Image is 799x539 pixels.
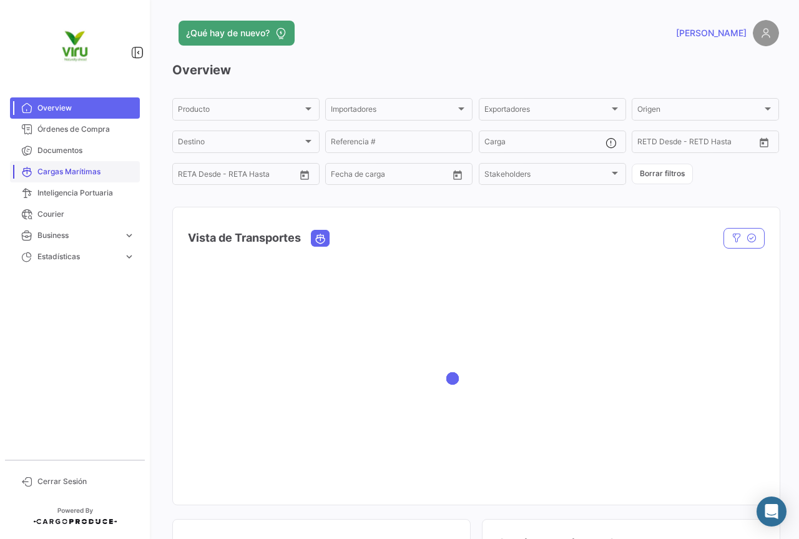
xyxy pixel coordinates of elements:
span: expand_more [124,251,135,262]
img: placeholder-user.png [753,20,779,46]
span: Cargas Marítimas [37,166,135,177]
a: Courier [10,204,140,225]
span: Exportadores [484,107,609,116]
span: Business [37,230,119,241]
button: Open calendar [448,166,467,184]
span: [PERSON_NAME] [676,27,747,39]
input: Desde [637,139,660,148]
a: Documentos [10,140,140,161]
span: expand_more [124,230,135,241]
button: Open calendar [295,166,314,184]
button: Open calendar [755,133,773,152]
span: Destino [178,139,303,148]
span: Documentos [37,145,135,156]
span: Origen [637,107,762,116]
span: Courier [37,209,135,220]
input: Desde [331,172,353,180]
span: Cerrar Sesión [37,476,135,487]
span: Importadores [331,107,456,116]
input: Hasta [362,172,418,180]
a: Órdenes de Compra [10,119,140,140]
img: viru.png [44,15,106,77]
span: Overview [37,102,135,114]
span: Estadísticas [37,251,119,262]
span: Producto [178,107,303,116]
div: Abrir Intercom Messenger [757,497,787,527]
input: Desde [178,172,200,180]
button: Ocean [311,230,329,246]
span: Inteligencia Portuaria [37,187,135,199]
a: Overview [10,97,140,119]
h3: Overview [172,61,779,79]
input: Hasta [669,139,725,148]
span: ¿Qué hay de nuevo? [186,27,270,39]
a: Inteligencia Portuaria [10,182,140,204]
button: Borrar filtros [632,164,693,184]
input: Hasta [209,172,265,180]
span: Stakeholders [484,172,609,180]
a: Cargas Marítimas [10,161,140,182]
button: ¿Qué hay de nuevo? [179,21,295,46]
span: Órdenes de Compra [37,124,135,135]
h4: Vista de Transportes [188,229,301,247]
